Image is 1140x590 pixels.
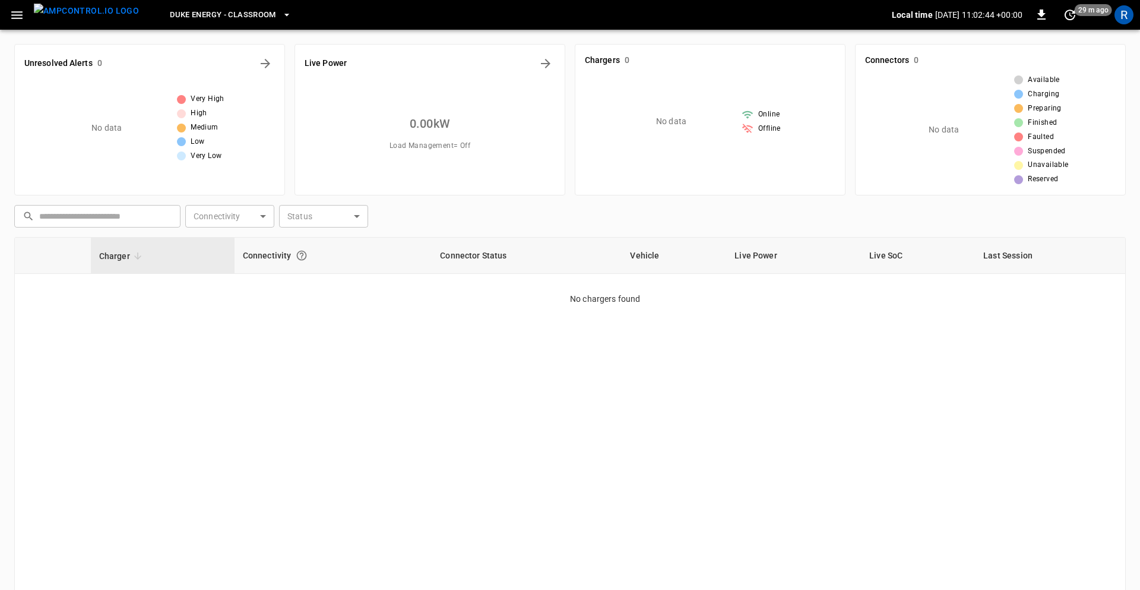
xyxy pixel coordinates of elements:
h6: 0 [97,57,102,70]
span: Very High [191,93,224,105]
span: Available [1028,74,1060,86]
h6: 0 [625,54,629,67]
span: Charger [99,249,145,263]
h6: Unresolved Alerts [24,57,93,70]
h6: Chargers [585,54,620,67]
div: profile-icon [1114,5,1133,24]
span: Charging [1028,89,1059,100]
span: Very Low [191,150,221,162]
span: High [191,108,207,119]
button: set refresh interval [1060,5,1079,24]
th: Connector Status [432,238,622,274]
button: All Alerts [256,54,275,73]
p: Local time [892,9,933,21]
h6: 0.00 kW [410,114,450,133]
p: No data [656,115,686,128]
span: Reserved [1028,173,1058,185]
p: No chargers found [570,274,1125,305]
h6: 0 [914,54,919,67]
img: ampcontrol.io logo [34,4,139,18]
p: No data [91,122,122,134]
button: Energy Overview [536,54,555,73]
div: Connectivity [243,245,424,266]
span: 29 m ago [1075,4,1112,16]
span: Duke Energy - Classroom [170,8,276,22]
th: Vehicle [622,238,726,274]
span: Preparing [1028,103,1062,115]
span: Load Management = Off [389,140,470,152]
h6: Connectors [865,54,909,67]
th: Live Power [726,238,861,274]
span: Finished [1028,117,1057,129]
button: Connection between the charger and our software. [291,245,312,266]
p: No data [929,124,959,136]
button: Duke Energy - Classroom [165,4,296,27]
span: Medium [191,122,218,134]
th: Last Session [975,238,1125,274]
h6: Live Power [305,57,347,70]
span: Unavailable [1028,159,1068,171]
span: Faulted [1028,131,1054,143]
span: Low [191,136,204,148]
p: [DATE] 11:02:44 +00:00 [935,9,1022,21]
span: Offline [758,123,781,135]
th: Live SoC [861,238,975,274]
span: Online [758,109,780,121]
span: Suspended [1028,146,1066,157]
